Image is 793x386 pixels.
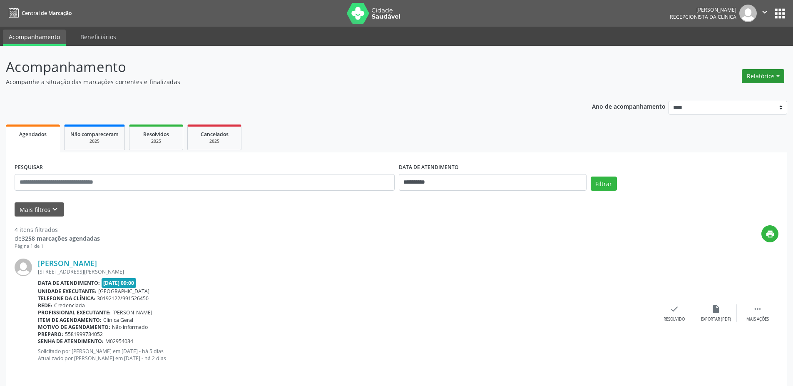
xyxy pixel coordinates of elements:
span: M02954034 [105,338,133,345]
span: Central de Marcação [22,10,72,17]
b: Profissional executante: [38,309,111,316]
span: Cancelados [201,131,229,138]
label: PESQUISAR [15,161,43,174]
button: print [761,225,778,242]
div: Página 1 de 1 [15,243,100,250]
img: img [739,5,757,22]
b: Unidade executante: [38,288,97,295]
i:  [753,304,762,314]
p: Acompanhamento [6,57,553,77]
i: insert_drive_file [711,304,721,314]
button: Filtrar [591,177,617,191]
b: Data de atendimento: [38,279,100,286]
a: [PERSON_NAME] [38,259,97,268]
button: Mais filtroskeyboard_arrow_down [15,202,64,217]
a: Beneficiários [75,30,122,44]
i: check [670,304,679,314]
div: 2025 [194,138,235,144]
span: [GEOGRAPHIC_DATA] [98,288,149,295]
span: 30192122/991526450 [97,295,149,302]
span: Agendados [19,131,47,138]
b: Telefone da clínica: [38,295,95,302]
div: Exportar (PDF) [701,316,731,322]
div: 2025 [70,138,119,144]
i: keyboard_arrow_down [50,205,60,214]
div: Resolvido [664,316,685,322]
span: Clinica Geral [103,316,133,324]
p: Acompanhe a situação das marcações correntes e finalizadas [6,77,553,86]
span: [DATE] 09:00 [102,278,137,288]
strong: 3258 marcações agendadas [22,234,100,242]
span: Não compareceram [70,131,119,138]
b: Item de agendamento: [38,316,102,324]
img: img [15,259,32,276]
b: Senha de atendimento: [38,338,104,345]
i: print [766,229,775,239]
b: Motivo de agendamento: [38,324,110,331]
b: Rede: [38,302,52,309]
span: [PERSON_NAME] [112,309,152,316]
button: Relatórios [742,69,784,83]
div: 2025 [135,138,177,144]
i:  [760,7,769,17]
p: Ano de acompanhamento [592,101,666,111]
span: Resolvidos [143,131,169,138]
p: Solicitado por [PERSON_NAME] em [DATE] - há 5 dias Atualizado por [PERSON_NAME] em [DATE] - há 2 ... [38,348,654,362]
span: Não informado [112,324,148,331]
div: Mais ações [746,316,769,322]
button: apps [773,6,787,21]
span: Recepcionista da clínica [670,13,736,20]
button:  [757,5,773,22]
div: [PERSON_NAME] [670,6,736,13]
a: Acompanhamento [3,30,66,46]
div: de [15,234,100,243]
div: [STREET_ADDRESS][PERSON_NAME] [38,268,654,275]
span: 5581999784052 [65,331,103,338]
b: Preparo: [38,331,63,338]
span: Credenciada [54,302,85,309]
label: DATA DE ATENDIMENTO [399,161,459,174]
div: 4 itens filtrados [15,225,100,234]
a: Central de Marcação [6,6,72,20]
